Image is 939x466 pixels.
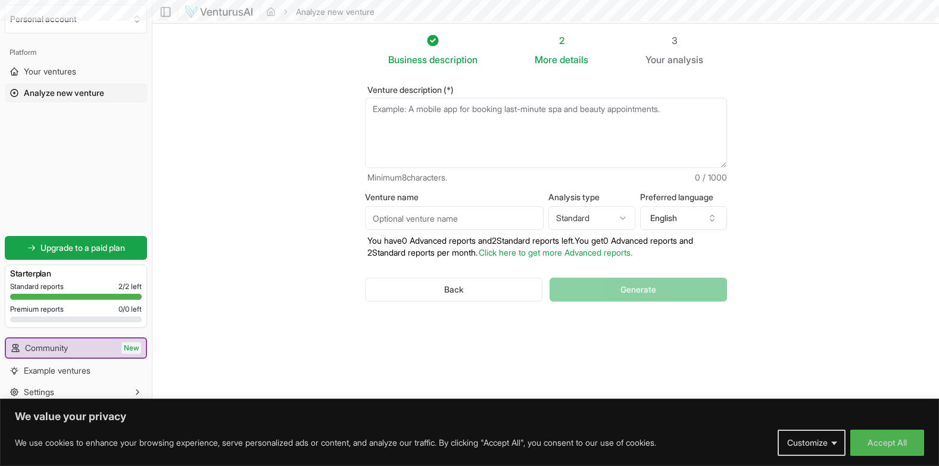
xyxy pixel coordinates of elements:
span: Example ventures [24,365,91,377]
a: Analyze new venture [5,83,147,102]
span: Analyze new venture [24,87,104,99]
a: Example ventures [5,361,147,380]
label: Analysis type [548,193,635,201]
span: 0 / 1000 [695,172,727,184]
span: 2 / 2 left [118,282,142,291]
span: Upgrade to a paid plan [40,242,125,254]
a: CommunityNew [6,338,146,358]
label: Preferred language [640,193,727,201]
span: 0 / 0 left [118,305,142,314]
button: Accept All [850,430,924,456]
span: New [121,342,141,354]
span: More [535,52,557,67]
input: Optional venture name [365,206,544,230]
p: We use cookies to enhance your browsing experience, serve personalized ads or content, and analyz... [15,436,656,450]
div: Platform [5,43,147,62]
span: Business [388,52,427,67]
div: 3 [645,33,703,48]
label: Venture name [365,193,544,201]
button: English [640,206,727,230]
div: 2 [535,33,588,48]
span: Premium reports [10,305,64,314]
a: Your ventures [5,62,147,81]
span: description [429,54,478,66]
span: Your ventures [24,66,76,77]
span: details [560,54,588,66]
a: Click here to get more Advanced reports. [479,247,632,257]
label: Venture description (*) [365,86,727,94]
button: Customize [778,430,846,456]
span: Minimum 8 characters. [367,172,447,184]
button: Settings [5,383,147,402]
span: Community [25,342,68,354]
h3: Starter plan [10,268,142,279]
p: We value your privacy [15,409,924,424]
span: analysis [667,54,703,66]
button: Back [365,278,543,302]
span: Your [645,52,665,67]
span: Settings [24,386,54,398]
a: Upgrade to a paid plan [5,236,147,260]
span: Standard reports [10,282,64,291]
p: You have 0 Advanced reports and 2 Standard reports left. Y ou get 0 Advanced reports and 2 Standa... [365,235,727,259]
